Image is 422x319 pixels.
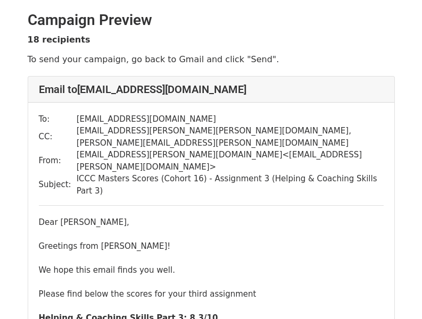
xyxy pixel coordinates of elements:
[39,125,77,149] td: CC:
[39,83,384,96] h4: Email to [EMAIL_ADDRESS][DOMAIN_NAME]
[77,149,384,173] td: [EMAIL_ADDRESS][PERSON_NAME][DOMAIN_NAME] < [EMAIL_ADDRESS][PERSON_NAME][DOMAIN_NAME] >
[39,149,77,173] td: From:
[28,35,90,45] strong: 18 recipients
[39,113,77,125] td: To:
[77,173,384,197] td: ICCC Masters Scores (Cohort 16) - Assignment 3 (Helping & Coaching Skills Part 3)
[77,125,384,149] td: [EMAIL_ADDRESS][PERSON_NAME][PERSON_NAME][DOMAIN_NAME] , [PERSON_NAME][EMAIL_ADDRESS][PERSON_NAME...
[28,54,395,65] p: To send your campaign, go back to Gmail and click "Send".
[39,173,77,197] td: Subject:
[28,11,395,29] h2: Campaign Preview
[77,113,384,125] td: [EMAIL_ADDRESS][DOMAIN_NAME]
